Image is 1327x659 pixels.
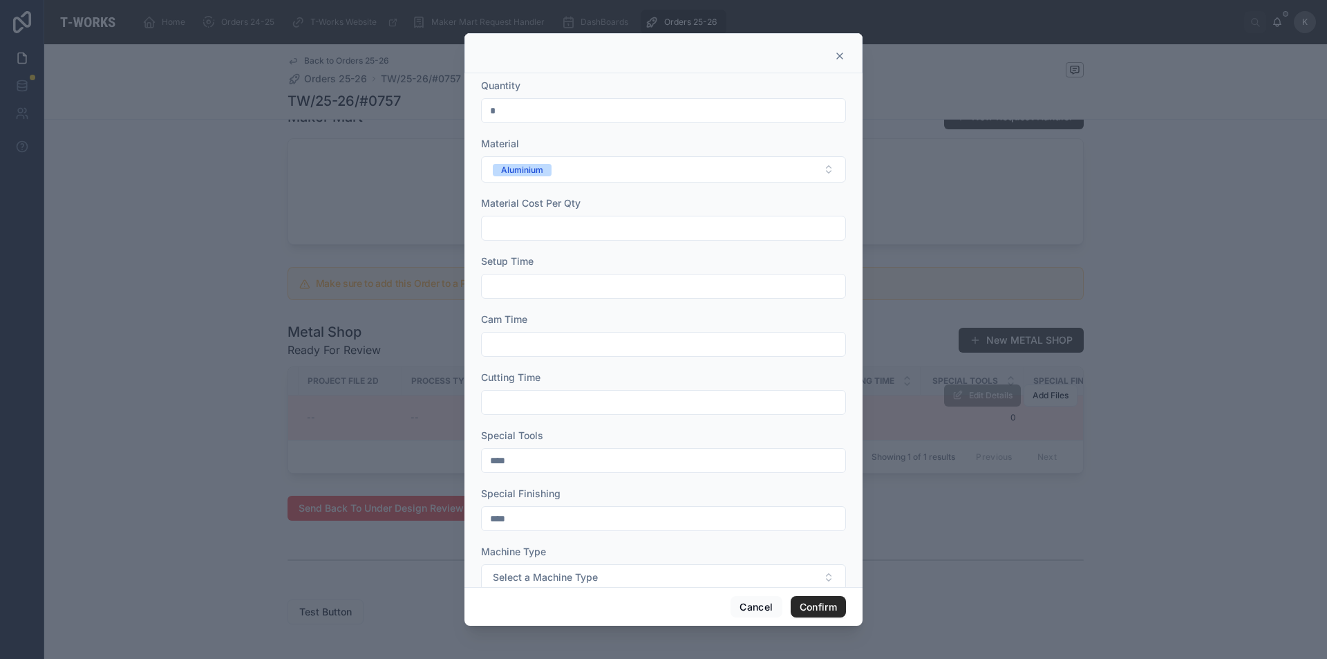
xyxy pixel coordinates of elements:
button: Select Button [481,564,846,591]
span: Material [481,138,519,149]
button: Cancel [731,596,782,618]
span: Machine Type [481,546,546,557]
span: Quantity [481,80,520,91]
span: Setup Time [481,255,534,267]
div: Aluminium [501,164,543,176]
span: Select a Machine Type [493,570,598,584]
button: Select Button [481,156,846,183]
span: Material Cost Per Qty [481,197,581,209]
button: Confirm [791,596,846,618]
span: Special Finishing [481,488,561,499]
span: Special Tools [481,429,543,441]
span: Cam Time [481,313,527,325]
span: Cutting Time [481,371,540,383]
